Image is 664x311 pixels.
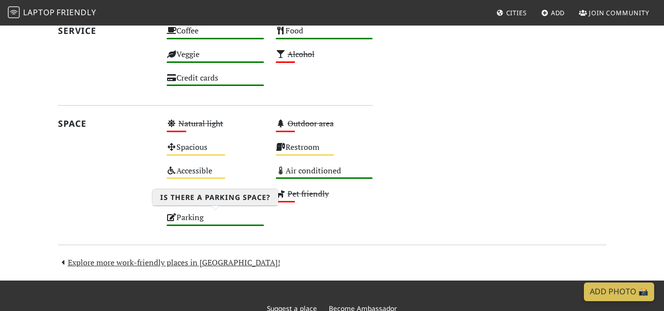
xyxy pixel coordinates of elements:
[551,8,565,17] span: Add
[270,164,379,187] div: Air conditioned
[152,189,278,206] h3: Is there a parking space?
[270,140,379,164] div: Restroom
[161,47,270,71] div: Veggie
[8,4,96,22] a: LaptopFriendly LaptopFriendly
[492,4,531,22] a: Cities
[537,4,569,22] a: Add
[23,7,55,18] span: Laptop
[161,140,270,164] div: Spacious
[270,24,379,47] div: Food
[58,26,155,36] h2: Service
[589,8,649,17] span: Join Community
[161,24,270,47] div: Coffee
[161,71,270,94] div: Credit cards
[575,4,653,22] a: Join Community
[58,118,155,129] h2: Space
[8,6,20,18] img: LaptopFriendly
[161,210,270,234] div: Parking
[57,7,96,18] span: Friendly
[178,118,223,129] s: Natural light
[506,8,527,17] span: Cities
[161,164,270,187] div: Accessible
[288,188,329,199] s: Pet friendly
[288,118,334,129] s: Outdoor area
[58,257,280,268] a: Explore more work-friendly places in [GEOGRAPHIC_DATA]!
[288,49,315,59] s: Alcohol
